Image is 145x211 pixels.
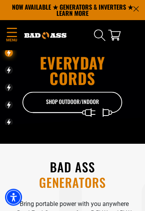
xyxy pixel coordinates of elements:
[6,175,139,191] span: GENERATORS
[5,189,22,206] div: Accessibility Menu
[24,32,67,39] img: Bad Ass Extension Cords
[21,55,124,86] h1: Everyday cords
[6,160,139,191] h2: BAD ASS
[6,26,17,44] summary: Menu
[94,29,106,41] summary: Search
[6,37,17,43] span: Menu
[22,92,123,114] a: Shop Outdoor/Indoor
[108,29,121,41] a: cart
